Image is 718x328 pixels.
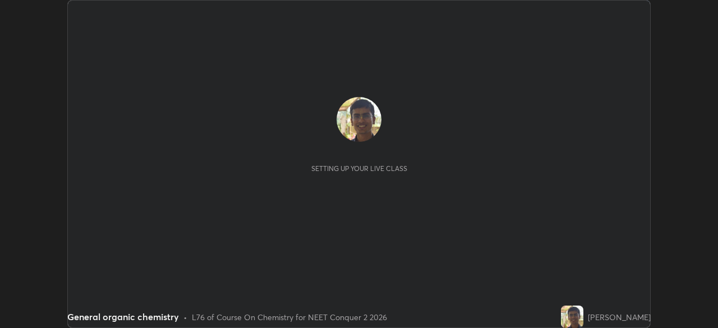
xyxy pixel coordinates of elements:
[337,97,381,142] img: fba4d28887b045a8b942f0c1c28c138a.jpg
[67,310,179,324] div: General organic chemistry
[183,311,187,323] div: •
[311,164,407,173] div: Setting up your live class
[192,311,387,323] div: L76 of Course On Chemistry for NEET Conquer 2 2026
[561,306,583,328] img: fba4d28887b045a8b942f0c1c28c138a.jpg
[588,311,651,323] div: [PERSON_NAME]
